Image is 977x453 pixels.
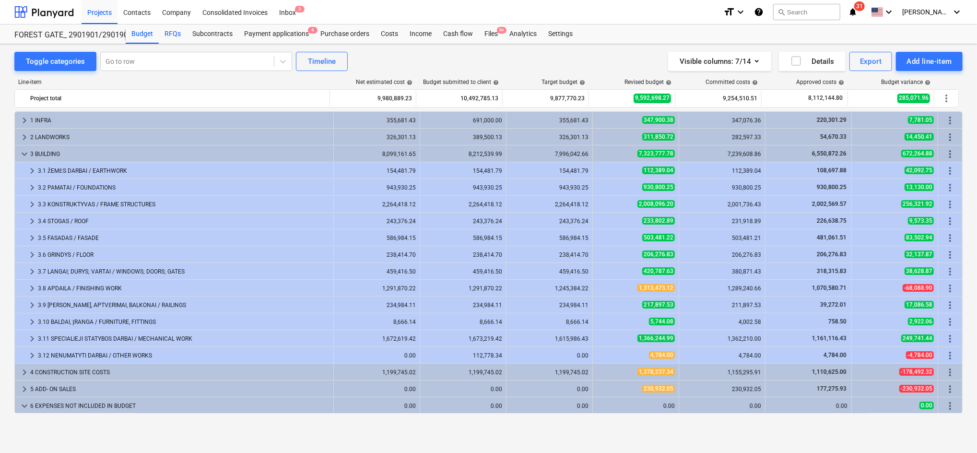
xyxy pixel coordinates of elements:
div: Files [479,24,504,44]
div: 1,673,219.42 [424,335,502,342]
span: keyboard_arrow_right [19,367,30,378]
span: keyboard_arrow_right [26,316,38,328]
div: 154,481.79 [424,167,502,174]
div: 238,414.70 [510,251,589,258]
div: 10,492,785.13 [420,91,498,106]
button: Export [849,52,893,71]
span: 481,061.51 [816,234,848,241]
div: 4,784.00 [683,352,761,359]
div: 9,877,770.23 [506,91,585,106]
div: 3.1 ŽEMĖS DARBAI / EARTHWORK [38,163,330,179]
div: Timeline [308,55,336,68]
div: 8,666.14 [510,319,589,325]
div: 1,362,210.00 [683,335,761,342]
span: help [664,80,671,85]
span: 9,592,698.27 [634,94,671,103]
a: Budget [126,24,159,44]
span: 108,697.88 [816,167,848,174]
span: 5,744.08 [649,318,675,325]
div: 326,301.13 [510,134,589,141]
div: 0.00 [424,403,502,409]
button: Add line-item [896,52,963,71]
button: Search [773,4,840,20]
button: Visible columns:7/14 [668,52,771,71]
a: Cash flow [437,24,479,44]
div: 8,666.14 [338,319,416,325]
div: 3.2 PAMATAI / FOUNDATIONS [38,180,330,195]
span: help [750,80,758,85]
span: 249,741.44 [901,334,934,342]
div: Payment applications [238,24,315,44]
div: Budget variance [881,79,930,85]
i: keyboard_arrow_down [735,6,746,18]
span: 32,137.87 [905,250,934,258]
div: 234,984.11 [338,302,416,309]
div: 238,414.70 [338,251,416,258]
a: Purchase orders [315,24,375,44]
div: 355,681.43 [338,117,416,124]
span: keyboard_arrow_down [19,400,30,412]
div: 1,199,745.02 [510,369,589,376]
span: 672,264.88 [901,150,934,157]
span: 7,781.05 [908,116,934,124]
span: 758.50 [827,318,848,325]
div: 0.00 [597,403,675,409]
div: 691,000.00 [424,117,502,124]
div: Add line-item [906,55,952,68]
div: 0.00 [510,352,589,359]
span: More actions [944,316,956,328]
div: 503,481.21 [683,235,761,241]
span: [PERSON_NAME] [902,8,950,16]
div: 0.00 [683,403,761,409]
span: 217,897.53 [642,301,675,309]
div: RFQs [159,24,187,44]
div: 3.9 [PERSON_NAME], APTVĖRIMAI, BALKONAI / RAILINGS [38,298,330,313]
div: Chat Widget [929,407,977,453]
div: 282,597.33 [683,134,761,141]
span: 9,573.35 [908,217,934,225]
span: More actions [944,182,956,193]
a: Files9+ [479,24,504,44]
div: 234,984.11 [424,302,502,309]
span: 285,071.96 [897,94,930,103]
div: 0.00 [338,386,416,393]
span: More actions [944,400,956,412]
div: 231,918.89 [683,218,761,225]
span: 9+ [497,27,506,34]
span: keyboard_arrow_right [26,266,38,277]
div: 112,778.34 [424,352,502,359]
div: 0.00 [510,386,589,393]
div: Details [790,55,834,68]
span: 1,161,116.43 [811,335,848,342]
div: 586,984.15 [424,235,502,241]
span: 6,550,872.26 [811,150,848,157]
div: 8,099,161.65 [338,151,416,157]
span: keyboard_arrow_right [26,199,38,210]
div: 347,076.36 [683,117,761,124]
div: 930,800.25 [683,184,761,191]
div: 389,500.13 [424,134,502,141]
div: Approved costs [796,79,844,85]
div: 943,930.25 [510,184,589,191]
span: 13,130.00 [905,183,934,191]
span: -68,088.90 [903,284,934,292]
div: 1,289,240.66 [683,285,761,292]
div: 0.00 [510,403,589,409]
div: 7,239,608.86 [683,151,761,157]
div: Toggle categories [26,55,85,68]
div: 0.00 [338,403,416,409]
div: 211,897.53 [683,302,761,309]
div: 1,291,870.22 [338,285,416,292]
div: Revised budget [624,79,671,85]
span: -4,784.00 [906,351,934,359]
span: keyboard_arrow_right [19,115,30,126]
a: Income [404,24,437,44]
div: 234,984.11 [510,302,589,309]
div: Analytics [504,24,542,44]
span: More actions [944,367,956,378]
div: 2 LANDWORKS [30,130,330,145]
div: Line-item [14,79,330,85]
div: 3.12 NENUMATYTI DARBAI / OTHER WORKS [38,348,330,363]
span: More actions [944,249,956,261]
